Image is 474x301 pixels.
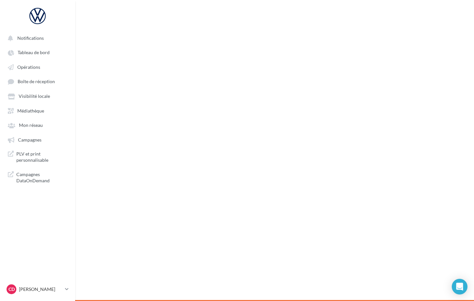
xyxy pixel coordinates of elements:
a: Médiathèque [4,105,71,116]
a: CD [PERSON_NAME] [5,283,70,295]
span: Mon réseau [19,123,43,128]
span: PLV et print personnalisable [16,151,67,163]
span: Campagnes [18,137,41,143]
span: Campagnes DataOnDemand [16,171,67,184]
span: CD [8,286,15,293]
p: [PERSON_NAME] [19,286,62,293]
a: Tableau de bord [4,46,71,58]
a: Campagnes [4,134,71,145]
a: Visibilité locale [4,90,71,102]
a: Opérations [4,61,71,73]
a: Campagnes DataOnDemand [4,169,71,187]
span: Médiathèque [17,108,44,113]
span: Notifications [17,35,44,41]
span: Visibilité locale [19,94,50,99]
a: Mon réseau [4,119,71,131]
div: Open Intercom Messenger [452,279,467,294]
button: Notifications [4,32,69,44]
a: Boîte de réception [4,75,71,87]
span: Tableau de bord [18,50,50,55]
a: PLV et print personnalisable [4,148,71,166]
span: Opérations [17,64,40,70]
span: Boîte de réception [18,79,55,84]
